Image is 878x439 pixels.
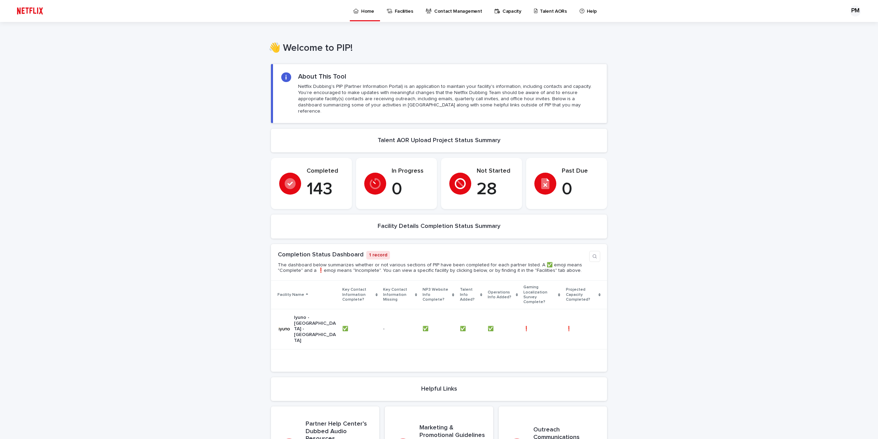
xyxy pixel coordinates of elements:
[460,325,467,332] p: ✅
[307,167,344,175] p: Completed
[383,326,417,332] p: -
[378,223,500,230] h2: Facility Details Completion Status Summary
[566,325,573,332] p: ❗️
[477,167,514,175] p: Not Started
[366,251,390,259] p: 1 record
[392,167,429,175] p: In Progress
[271,309,607,349] tr: Iyuno - [GEOGRAPHIC_DATA] - [GEOGRAPHIC_DATA]✅✅ -✅✅ ✅✅ ✅✅ ❗️❗️ ❗️❗️
[523,325,531,332] p: ❗️
[307,179,344,200] p: 143
[269,43,605,54] h1: 👋 Welcome to PIP!
[342,325,349,332] p: ✅
[378,137,500,145] h2: Talent AOR Upload Project Status Summary
[488,289,514,301] p: Operations Info Added?
[419,424,486,439] h3: Marketing & Promotional Guidelines
[298,83,598,115] p: Netflix Dubbing's PIP (Partner Information Portal) is an application to maintain your facility's ...
[14,4,46,18] img: ifQbXi3ZQGMSEF7WDB7W
[488,325,495,332] p: ✅
[278,262,586,274] p: The dashboard below summarizes whether or not various sections of PIP have been completed for eac...
[392,179,429,200] p: 0
[278,252,364,258] a: Completion Status Dashboard
[423,325,430,332] p: ✅
[298,72,346,81] h2: About This Tool
[294,315,337,344] p: Iyuno - [GEOGRAPHIC_DATA] - [GEOGRAPHIC_DATA]
[460,286,478,303] p: Talent Info Added?
[477,179,514,200] p: 28
[342,286,373,303] p: Key Contact Information Complete?
[562,167,599,175] p: Past Due
[566,286,597,303] p: Projected Capacity Completed?
[383,286,413,303] p: Key Contact Information Missing
[277,291,304,299] p: Facility Name
[421,385,457,393] h2: Helpful Links
[850,5,861,16] div: PM
[523,284,556,306] p: Gaming Localization Survey Complete?
[562,179,599,200] p: 0
[423,286,450,303] p: NP3 Website Info Complete?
